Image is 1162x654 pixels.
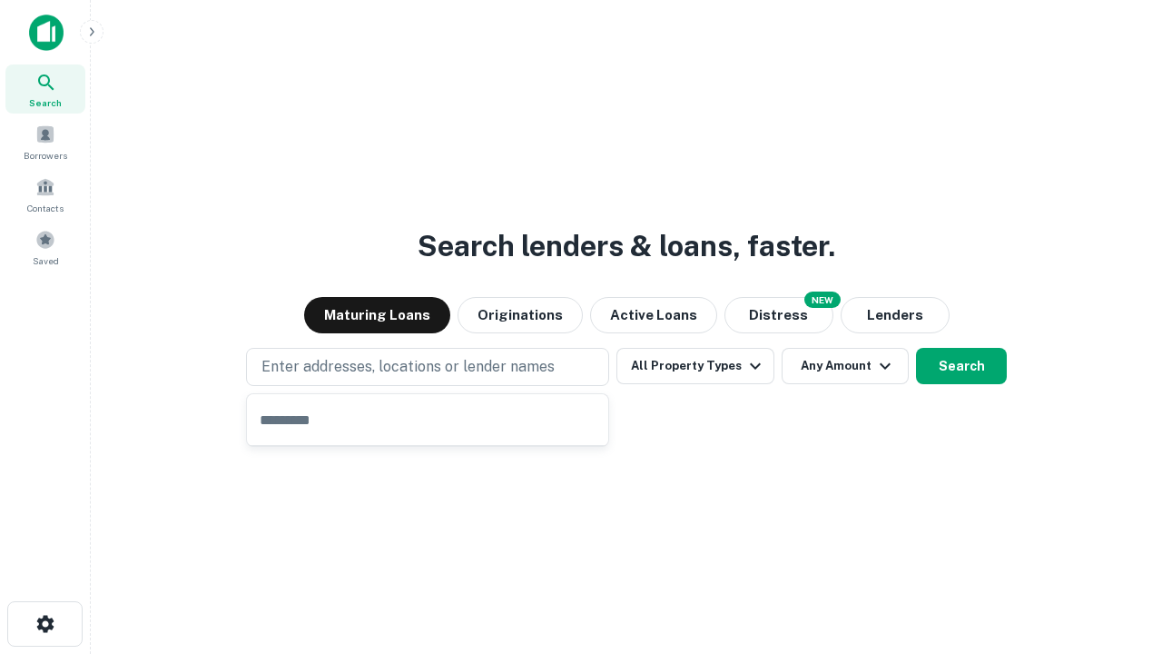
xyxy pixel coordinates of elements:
a: Borrowers [5,117,85,166]
span: Borrowers [24,148,67,163]
button: Search [916,348,1007,384]
button: Active Loans [590,297,717,333]
button: Any Amount [782,348,909,384]
button: Enter addresses, locations or lender names [246,348,609,386]
span: Contacts [27,201,64,215]
a: Search [5,64,85,114]
span: Saved [33,253,59,268]
p: Enter addresses, locations or lender names [261,356,555,378]
button: All Property Types [616,348,774,384]
button: Originations [458,297,583,333]
img: capitalize-icon.png [29,15,64,51]
span: Search [29,95,62,110]
h3: Search lenders & loans, faster. [418,224,835,268]
button: Maturing Loans [304,297,450,333]
iframe: Chat Widget [1071,509,1162,596]
div: NEW [804,292,841,308]
button: Lenders [841,297,950,333]
a: Saved [5,223,85,272]
button: Search distressed loans with lien and other non-mortgage details. [724,297,833,333]
a: Contacts [5,170,85,219]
